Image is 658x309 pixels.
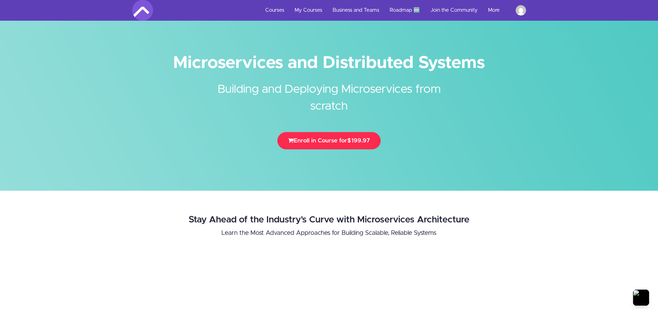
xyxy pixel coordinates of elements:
h1: Microservices and Distributed Systems [132,55,526,71]
span: $199.97 [347,138,370,143]
button: Enroll in Course for$199.97 [277,132,381,149]
p: Learn the Most Advanced Approaches for Building Scalable, Reliable Systems [111,228,546,238]
h2: Building and Deploying Microservices from scratch [200,71,459,115]
h2: Stay Ahead of the Industry's Curve with Microservices Architecture [111,215,546,225]
img: bekakris@yahoo.com [516,5,526,16]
